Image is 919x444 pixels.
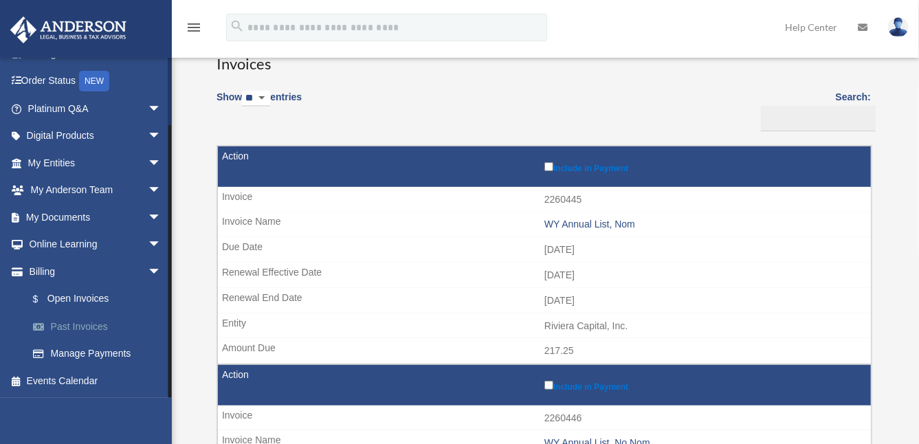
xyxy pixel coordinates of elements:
span: $ [41,291,47,308]
a: Platinum Q&Aarrow_drop_down [10,95,182,122]
a: $Open Invoices [19,285,175,313]
i: menu [186,19,202,36]
select: Showentries [242,91,270,107]
label: Include in Payment [544,378,864,392]
span: arrow_drop_down [148,203,175,232]
div: WY Annual List, Nom [544,219,864,230]
a: Billingarrow_drop_down [10,258,182,285]
td: Riviera Capital, Inc. [218,313,871,340]
a: My Anderson Teamarrow_drop_down [10,177,182,204]
td: 2260445 [218,187,871,213]
a: Manage Payments [19,340,182,368]
input: Search: [761,106,876,132]
a: Online Learningarrow_drop_down [10,231,182,258]
td: 2260446 [218,406,871,432]
td: [DATE] [218,288,871,314]
a: Past Invoices [19,313,182,340]
label: Include in Payment [544,159,864,173]
img: Anderson Advisors Platinum Portal [6,16,131,43]
div: NEW [79,71,109,91]
a: Digital Productsarrow_drop_down [10,122,182,150]
span: arrow_drop_down [148,149,175,177]
td: 217.25 [218,338,871,364]
span: arrow_drop_down [148,258,175,286]
label: Show entries [217,89,302,120]
span: arrow_drop_down [148,177,175,205]
a: Events Calendar [10,367,182,395]
span: arrow_drop_down [148,122,175,151]
i: search [230,19,245,34]
span: arrow_drop_down [148,231,175,259]
span: arrow_drop_down [148,95,175,123]
td: [DATE] [218,237,871,263]
td: [DATE] [218,263,871,289]
label: Search: [756,89,871,131]
input: Include in Payment [544,381,553,390]
a: My Entitiesarrow_drop_down [10,149,182,177]
a: My Documentsarrow_drop_down [10,203,182,231]
img: User Pic [888,17,909,37]
a: menu [186,24,202,36]
a: Order StatusNEW [10,67,182,96]
input: Include in Payment [544,162,553,171]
